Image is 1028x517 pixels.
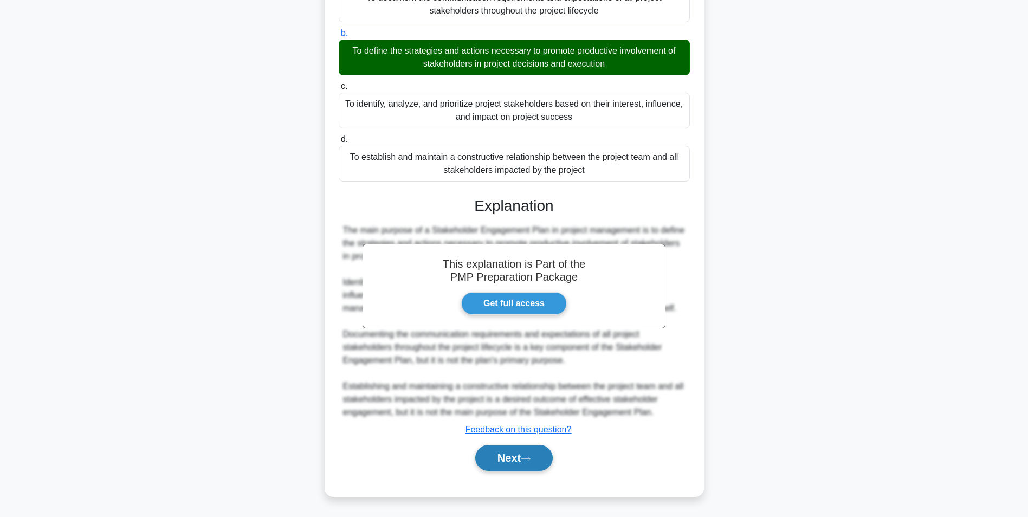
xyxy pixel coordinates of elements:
div: The main purpose of a Stakeholder Engagement Plan in project management is to define the strategi... [343,224,686,419]
div: To identify, analyze, and prioritize project stakeholders based on their interest, influence, and... [339,93,690,128]
div: To establish and maintain a constructive relationship between the project team and all stakeholde... [339,146,690,182]
span: b. [341,28,348,37]
button: Next [475,445,553,471]
span: c. [341,81,347,91]
span: d. [341,134,348,144]
a: Get full access [461,292,567,315]
a: Feedback on this question? [465,425,572,434]
div: To define the strategies and actions necessary to promote productive involvement of stakeholders ... [339,40,690,75]
h3: Explanation [345,197,683,215]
